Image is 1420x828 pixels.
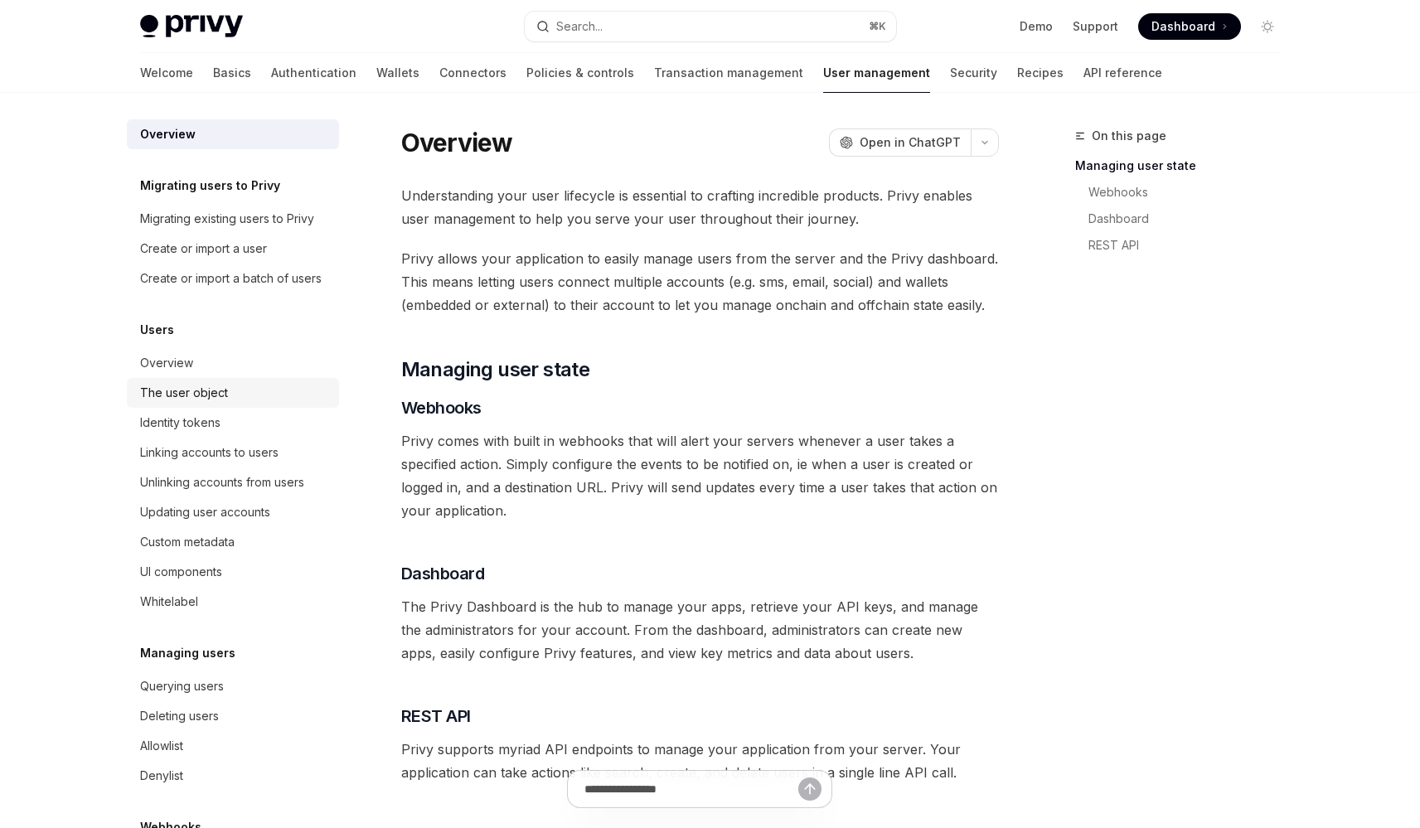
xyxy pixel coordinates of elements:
[140,124,196,144] div: Overview
[127,671,339,701] a: Querying users
[140,592,198,612] div: Whitelabel
[798,777,821,801] button: Send message
[127,264,339,293] a: Create or import a batch of users
[213,53,251,93] a: Basics
[525,12,896,41] button: Open search
[127,348,339,378] a: Overview
[140,413,221,433] div: Identity tokens
[140,472,304,492] div: Unlinking accounts from users
[401,356,590,383] span: Managing user state
[140,532,235,552] div: Custom metadata
[140,676,224,696] div: Querying users
[1020,18,1053,35] a: Demo
[140,706,219,726] div: Deleting users
[1092,126,1166,146] span: On this page
[127,408,339,438] a: Identity tokens
[140,353,193,373] div: Overview
[950,53,997,93] a: Security
[654,53,803,93] a: Transaction management
[271,53,356,93] a: Authentication
[127,497,339,527] a: Updating user accounts
[140,15,243,38] img: light logo
[1138,13,1241,40] a: Dashboard
[127,119,339,149] a: Overview
[1075,153,1294,179] a: Managing user state
[140,643,235,663] h5: Managing users
[127,204,339,234] a: Migrating existing users to Privy
[140,383,228,403] div: The user object
[140,562,222,582] div: UI components
[860,134,961,151] span: Open in ChatGPT
[401,128,513,157] h1: Overview
[401,184,999,230] span: Understanding your user lifecycle is essential to crafting incredible products. Privy enables use...
[401,562,485,585] span: Dashboard
[439,53,506,93] a: Connectors
[401,738,999,784] span: Privy supports myriad API endpoints to manage your application from your server. Your application...
[1075,179,1294,206] a: Webhooks
[127,557,339,587] a: UI components
[127,701,339,731] a: Deleting users
[401,595,999,665] span: The Privy Dashboard is the hub to manage your apps, retrieve your API keys, and manage the admini...
[526,53,634,93] a: Policies & controls
[127,438,339,467] a: Linking accounts to users
[1075,232,1294,259] a: REST API
[1075,206,1294,232] a: Dashboard
[140,269,322,288] div: Create or import a batch of users
[829,128,971,157] button: Open in ChatGPT
[140,443,279,462] div: Linking accounts to users
[1073,18,1118,35] a: Support
[1083,53,1162,93] a: API reference
[127,467,339,497] a: Unlinking accounts from users
[1254,13,1281,40] button: Toggle dark mode
[376,53,419,93] a: Wallets
[127,527,339,557] a: Custom metadata
[140,239,267,259] div: Create or import a user
[127,731,339,761] a: Allowlist
[140,209,314,229] div: Migrating existing users to Privy
[823,53,930,93] a: User management
[140,736,183,756] div: Allowlist
[401,247,999,317] span: Privy allows your application to easily manage users from the server and the Privy dashboard. Thi...
[401,429,999,522] span: Privy comes with built in webhooks that will alert your servers whenever a user takes a specified...
[140,502,270,522] div: Updating user accounts
[140,53,193,93] a: Welcome
[584,771,798,807] input: Ask a question...
[1017,53,1064,93] a: Recipes
[140,176,280,196] h5: Migrating users to Privy
[127,761,339,791] a: Denylist
[127,587,339,617] a: Whitelabel
[1151,18,1215,35] span: Dashboard
[401,705,471,728] span: REST API
[127,378,339,408] a: The user object
[401,396,482,419] span: Webhooks
[140,766,183,786] div: Denylist
[869,20,886,33] span: ⌘ K
[556,17,603,36] div: Search...
[127,234,339,264] a: Create or import a user
[140,320,174,340] h5: Users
